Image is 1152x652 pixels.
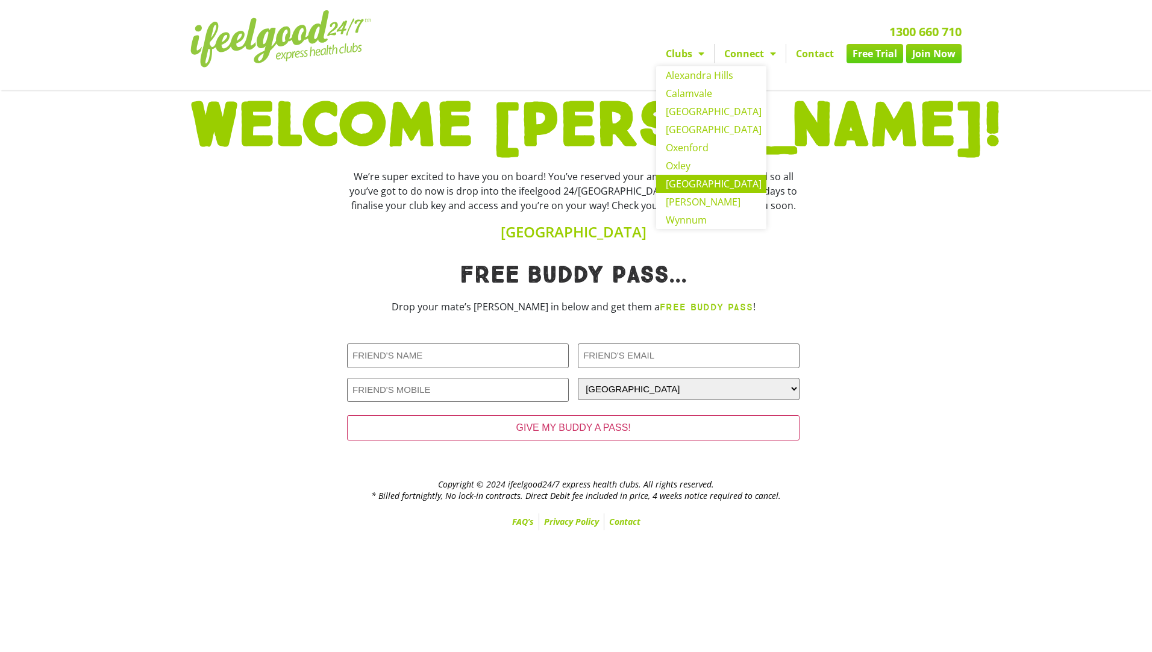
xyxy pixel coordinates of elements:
ul: Clubs [656,66,766,229]
nav: Menu [465,44,962,63]
input: FRIEND'S NAME [347,343,569,368]
h2: Copyright © 2024 ifeelgood24/7 express health clubs. All rights reserved. * Billed fortnightly, N... [190,479,962,501]
h4: [GEOGRAPHIC_DATA] [347,225,800,239]
a: Free Trial [847,44,903,63]
a: Wynnum [656,211,766,229]
a: Join Now [906,44,962,63]
a: FAQ’s [507,513,539,530]
a: 1300 660 710 [889,24,962,40]
h1: Free Buddy pass... [347,263,800,287]
a: [PERSON_NAME] [656,193,766,211]
a: Oxley [656,157,766,175]
input: GIVE MY BUDDY A PASS! [347,415,800,440]
h1: WELCOME [PERSON_NAME]! [190,96,962,157]
strong: FREE BUDDY PASS [660,301,753,313]
a: Clubs [656,44,714,63]
nav: Menu [190,513,962,530]
a: Privacy Policy [539,513,604,530]
a: Contact [604,513,645,530]
a: [GEOGRAPHIC_DATA] [656,175,766,193]
div: We’re super excited to have you on board! You’ve reserved your amazing membership deal so all you... [347,169,800,213]
a: Connect [715,44,786,63]
input: FRIEND'S EMAIL [578,343,800,368]
a: Calamvale [656,84,766,102]
input: FRIEND'S MOBILE [347,378,569,403]
a: Oxenford [656,139,766,157]
a: [GEOGRAPHIC_DATA] [656,102,766,121]
a: Alexandra Hills [656,66,766,84]
a: Contact [786,44,844,63]
p: Drop your mate’s [PERSON_NAME] in below and get them a ! [347,299,800,315]
a: [GEOGRAPHIC_DATA] [656,121,766,139]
